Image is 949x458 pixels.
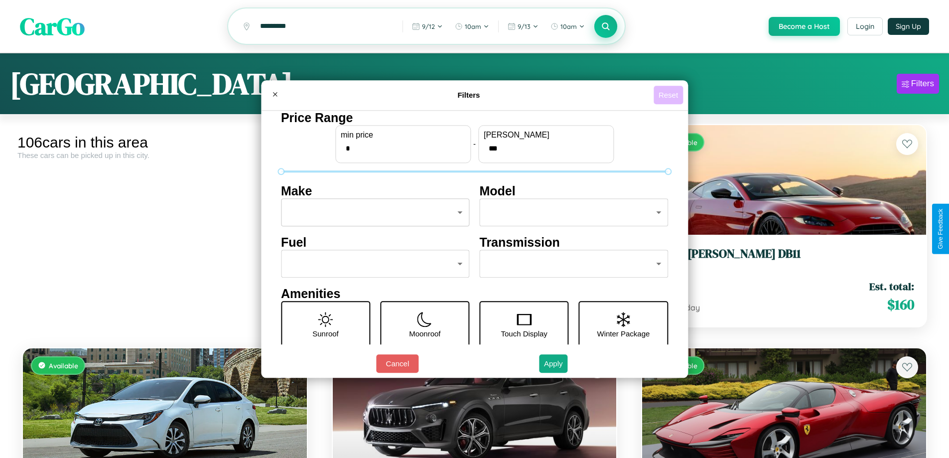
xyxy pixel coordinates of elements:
[49,361,78,370] span: Available
[450,18,494,34] button: 10am
[847,17,883,35] button: Login
[480,184,669,198] h4: Model
[597,327,650,340] p: Winter Package
[17,151,312,159] div: These cars can be picked up in this city.
[911,79,934,89] div: Filters
[281,235,470,250] h4: Fuel
[376,354,418,373] button: Cancel
[518,22,531,30] span: 9 / 13
[654,247,914,271] a: Aston [PERSON_NAME] DB112021
[465,22,481,30] span: 10am
[312,327,339,340] p: Sunroof
[560,22,577,30] span: 10am
[888,18,929,35] button: Sign Up
[284,91,654,99] h4: Filters
[654,86,683,104] button: Reset
[769,17,840,36] button: Become a Host
[10,63,293,104] h1: [GEOGRAPHIC_DATA]
[897,74,939,94] button: Filters
[281,111,668,125] h4: Price Range
[407,18,448,34] button: 9/12
[679,303,700,312] span: / day
[281,287,668,301] h4: Amenities
[281,184,470,198] h4: Make
[869,279,914,294] span: Est. total:
[545,18,590,34] button: 10am
[539,354,568,373] button: Apply
[484,131,608,140] label: [PERSON_NAME]
[20,10,85,43] span: CarGo
[409,327,440,340] p: Moonroof
[937,209,944,249] div: Give Feedback
[480,235,669,250] h4: Transmission
[422,22,435,30] span: 9 / 12
[17,134,312,151] div: 106 cars in this area
[887,295,914,314] span: $ 160
[503,18,543,34] button: 9/13
[654,247,914,261] h3: Aston [PERSON_NAME] DB11
[341,131,465,140] label: min price
[473,137,476,151] p: -
[501,327,547,340] p: Touch Display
